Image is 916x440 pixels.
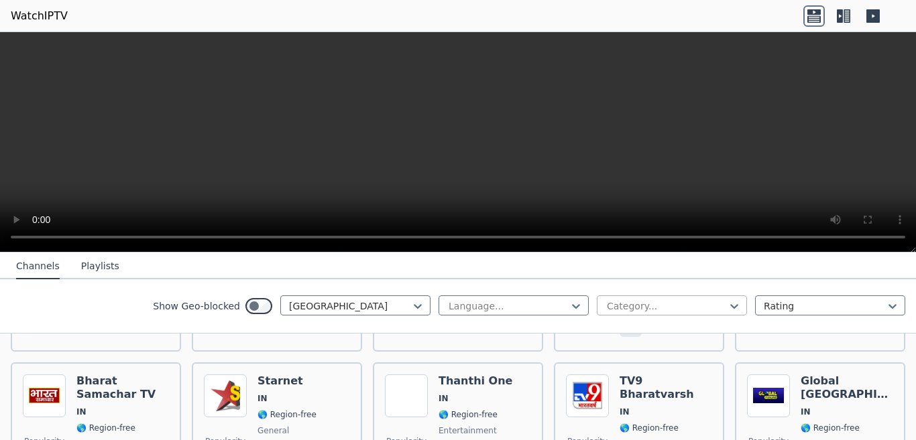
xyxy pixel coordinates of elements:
button: Channels [16,254,60,279]
span: general [257,425,289,436]
span: 🌎 Region-free [439,409,498,420]
span: 🌎 Region-free [801,423,860,433]
span: 🌎 Region-free [257,409,317,420]
img: Thanthi One [385,374,428,417]
img: Bharat Samachar TV [23,374,66,417]
h6: Bharat Samachar TV [76,374,169,401]
button: Playlists [81,254,119,279]
img: TV9 Bharatvarsh [566,374,609,417]
span: IN [439,393,449,404]
h6: Starnet [257,374,317,388]
img: Global Punjab [747,374,790,417]
span: IN [257,393,268,404]
h6: Global [GEOGRAPHIC_DATA] [801,374,893,401]
span: IN [76,407,87,417]
h6: TV9 Bharatvarsh [620,374,712,401]
label: Show Geo-blocked [153,299,240,313]
span: 🌎 Region-free [76,423,135,433]
span: entertainment [439,425,497,436]
a: WatchIPTV [11,8,68,24]
span: 🌎 Region-free [620,423,679,433]
h6: Thanthi One [439,374,512,388]
span: IN [620,407,630,417]
img: Starnet [204,374,247,417]
span: IN [801,407,811,417]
